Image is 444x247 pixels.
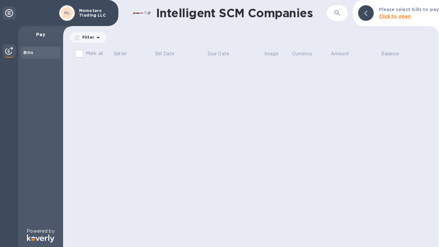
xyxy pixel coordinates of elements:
[27,235,54,242] img: Logo
[79,8,112,18] p: Momotaro Trading LLC
[156,6,327,20] h1: Intelligent SCM Companies
[27,228,54,235] p: Powered by
[80,34,94,40] p: Filter
[381,50,408,57] span: Balance
[114,50,136,57] span: Bill №
[208,50,229,57] p: Due Date
[208,50,238,57] span: Due Date
[23,31,58,38] p: Pay
[292,50,312,57] p: Currency
[155,50,183,57] span: Bill Date
[64,10,70,15] b: ML
[155,50,174,57] p: Bill Date
[86,50,103,57] p: Mark all
[331,50,357,57] span: Amount
[331,50,349,57] p: Amount
[23,50,33,55] b: Bills
[381,50,399,57] p: Balance
[379,7,439,12] b: Please select bills to pay
[264,50,279,57] p: Image
[379,14,411,19] b: Click to open
[114,50,127,57] p: Bill №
